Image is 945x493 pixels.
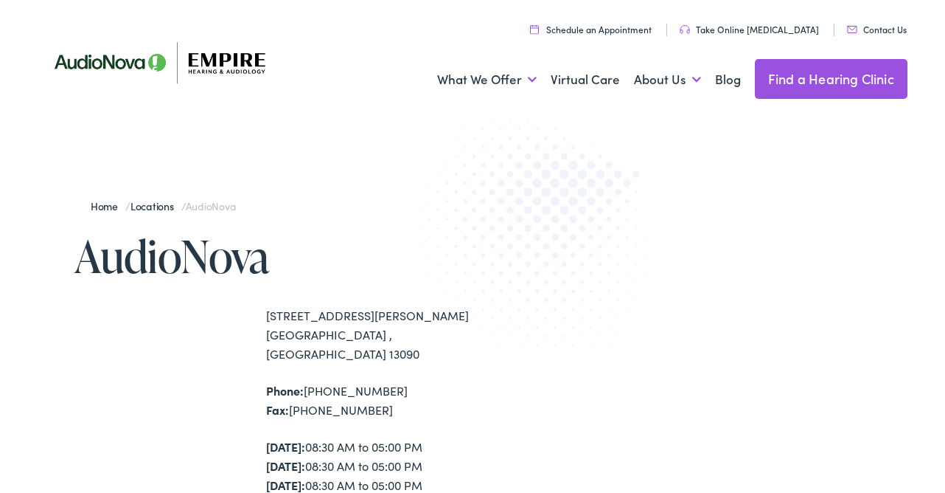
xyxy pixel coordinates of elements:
[74,232,472,280] h1: AudioNova
[266,306,472,363] div: [STREET_ADDRESS][PERSON_NAME] [GEOGRAPHIC_DATA] , [GEOGRAPHIC_DATA] 13090
[755,59,907,99] a: Find a Hearing Clinic
[266,401,289,418] strong: Fax:
[266,382,472,419] div: [PHONE_NUMBER] [PHONE_NUMBER]
[530,24,539,34] img: utility icon
[847,26,857,33] img: utility icon
[847,23,907,35] a: Contact Us
[266,458,305,474] strong: [DATE]:
[91,199,125,213] a: Home
[680,25,690,34] img: utility icon
[715,52,741,107] a: Blog
[130,199,181,213] a: Locations
[634,52,701,107] a: About Us
[266,477,305,493] strong: [DATE]:
[437,52,537,107] a: What We Offer
[186,199,236,213] span: AudioNova
[266,382,304,399] strong: Phone:
[551,52,620,107] a: Virtual Care
[266,438,305,455] strong: [DATE]:
[530,23,652,35] a: Schedule an Appointment
[91,199,236,213] span: / /
[680,23,819,35] a: Take Online [MEDICAL_DATA]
